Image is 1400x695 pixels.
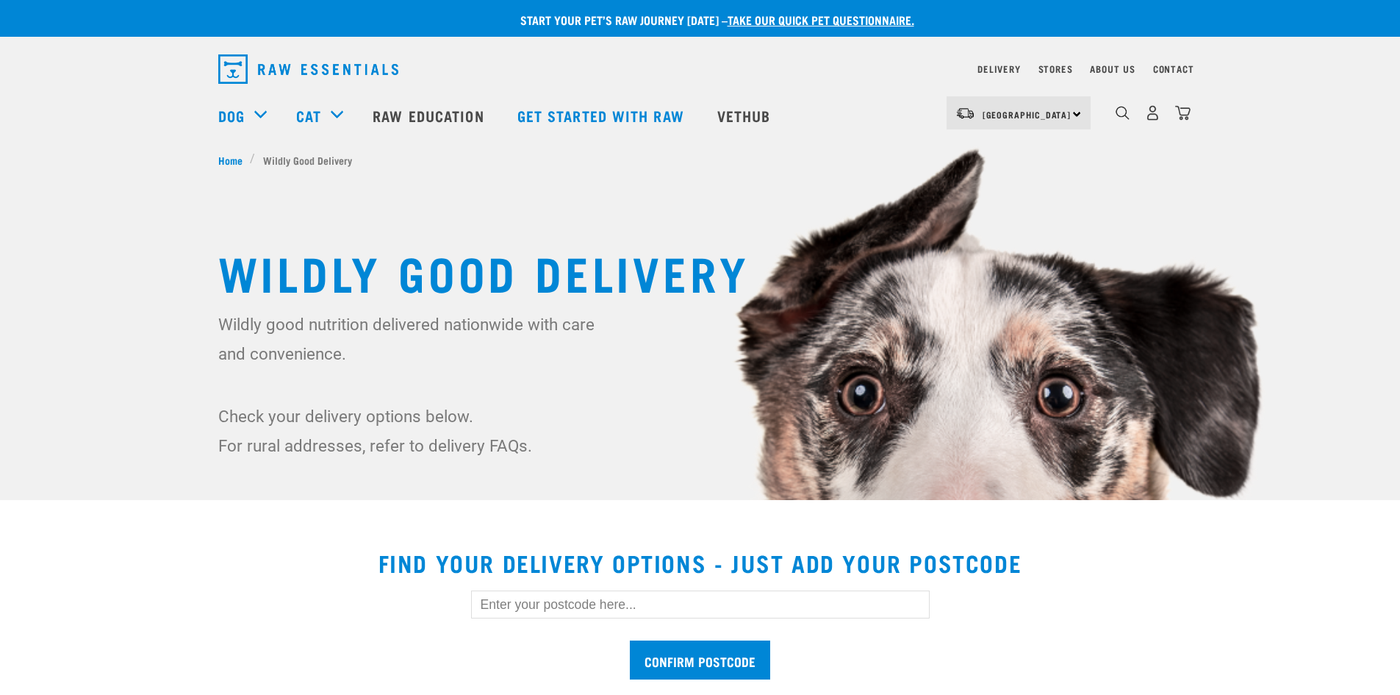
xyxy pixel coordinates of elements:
[703,86,789,145] a: Vethub
[207,49,1194,90] nav: dropdown navigation
[218,402,604,460] p: Check your delivery options below. For rural addresses, refer to delivery FAQs.
[218,54,398,84] img: Raw Essentials Logo
[296,104,321,126] a: Cat
[1175,105,1191,121] img: home-icon@2x.png
[630,641,770,680] input: Confirm postcode
[1038,66,1073,71] a: Stores
[218,152,251,168] a: Home
[1116,106,1130,120] img: home-icon-1@2x.png
[977,66,1020,71] a: Delivery
[503,86,703,145] a: Get started with Raw
[471,591,930,619] input: Enter your postcode here...
[18,549,1382,576] h2: Find your delivery options - just add your postcode
[358,86,502,145] a: Raw Education
[728,16,914,23] a: take our quick pet questionnaire.
[218,152,1182,168] nav: breadcrumbs
[218,245,1182,298] h1: Wildly Good Delivery
[1090,66,1135,71] a: About Us
[218,310,604,368] p: Wildly good nutrition delivered nationwide with care and convenience.
[983,112,1071,117] span: [GEOGRAPHIC_DATA]
[955,107,975,120] img: van-moving.png
[1145,105,1160,121] img: user.png
[1153,66,1194,71] a: Contact
[218,152,243,168] span: Home
[218,104,245,126] a: Dog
